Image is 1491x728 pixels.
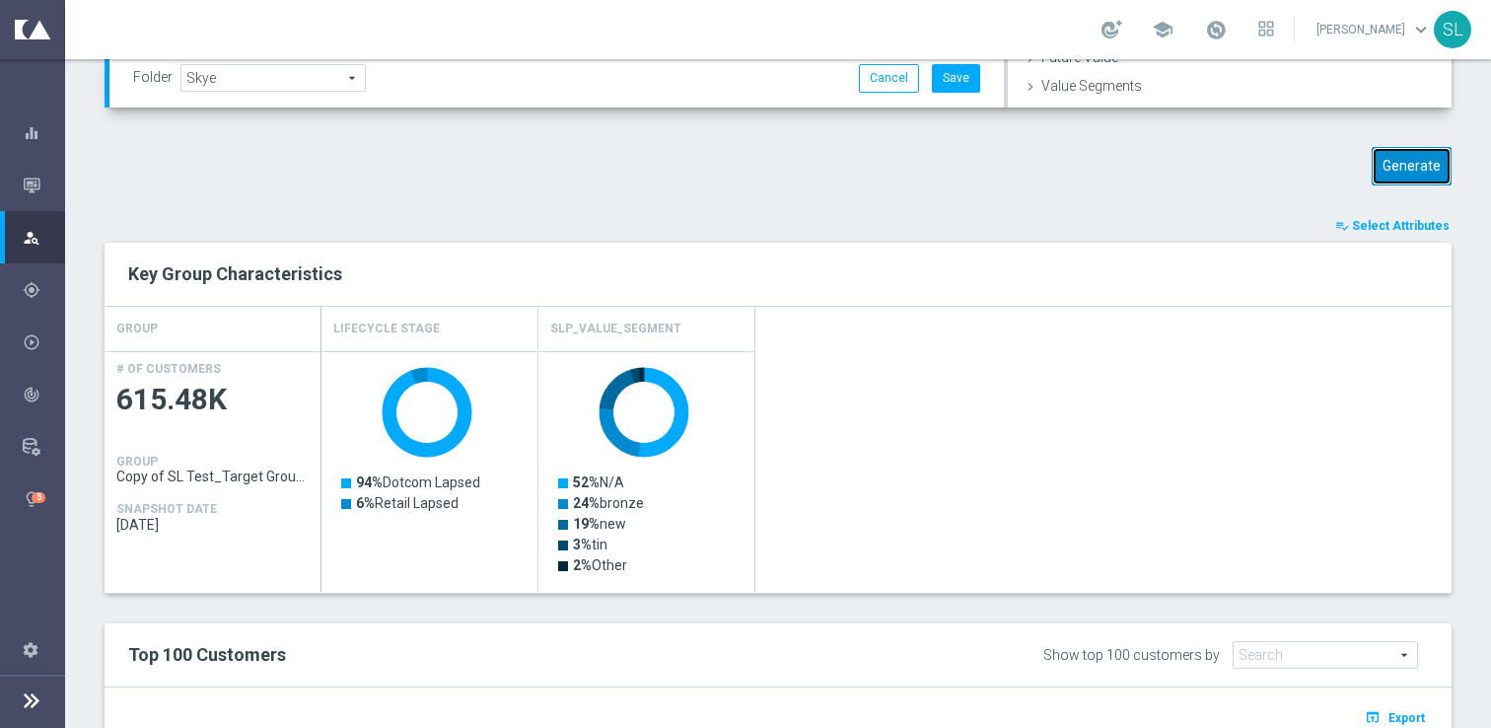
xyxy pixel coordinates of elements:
i: open_in_browser [1365,709,1385,725]
tspan: 6% [356,495,375,511]
div: Dashboard [23,107,64,159]
h4: Lifecycle Stage [333,312,440,346]
i: equalizer [23,124,40,142]
h4: # OF CUSTOMERS [116,362,221,376]
div: Show top 100 customers by [1043,647,1220,664]
text: N/A [573,474,624,490]
div: 5 [32,492,45,503]
tspan: 3% [573,537,592,552]
text: tin [573,537,607,552]
button: equalizer Dashboard [22,125,65,141]
i: gps_fixed [23,281,40,299]
span: Micro Segment [1041,107,1136,122]
text: new [573,516,626,532]
div: Execute [23,333,64,351]
i: track_changes [23,386,40,403]
h4: SLP_VALUE_SEGMENT [550,312,681,346]
div: Analyze [23,386,64,403]
div: Mission Control [23,159,64,211]
h4: SNAPSHOT DATE [116,502,217,516]
span: keyboard_arrow_down [1410,19,1432,40]
i: lightbulb [23,490,40,508]
i: person_search [23,229,40,247]
label: Folder [133,69,173,86]
tspan: 19% [573,516,600,532]
h2: Key Group Characteristics [128,262,1428,286]
button: Mission Control [22,178,65,193]
button: play_circle_outline Execute [22,334,65,350]
div: Press SPACE to select this row. [321,351,755,593]
span: Export [1388,711,1425,725]
i: playlist_add_check [1335,219,1349,233]
div: Settings [10,623,51,676]
div: Plan [23,281,64,299]
div: Data Studio [23,438,64,456]
h2: Top 100 Customers [128,643,874,667]
tspan: 94% [356,474,383,490]
tspan: 24% [573,495,600,511]
button: lightbulb Optibot 5 [22,491,65,507]
span: Select Attributes [1352,219,1450,233]
span: Copy of SL Test_Target Group_2024 [116,469,310,484]
button: gps_fixed Plan [22,282,65,298]
text: Retail Lapsed [356,495,459,511]
h4: GROUP [116,312,158,346]
button: Data Studio [22,439,65,455]
text: bronze [573,495,644,511]
div: Press SPACE to select this row. [105,351,321,593]
button: playlist_add_check Select Attributes [1333,215,1452,237]
tspan: 2% [573,557,592,573]
text: Dotcom Lapsed [356,474,480,490]
button: Generate [1372,147,1452,185]
i: settings [22,640,39,658]
span: 2025-09-29 [116,517,310,533]
button: track_changes Analyze [22,387,65,402]
a: [PERSON_NAME]keyboard_arrow_down [1314,15,1434,44]
tspan: 52% [573,474,600,490]
span: 615.48K [116,381,310,419]
button: person_search Explore [22,230,65,246]
div: Explore [23,229,64,247]
span: Value Segments [1041,78,1142,94]
button: Save [932,64,980,92]
span: school [1152,19,1173,40]
div: Optibot [23,473,64,525]
div: SL [1434,11,1471,48]
i: play_circle_outline [23,333,40,351]
button: Cancel [859,64,919,92]
text: Other [573,557,627,573]
h4: GROUP [116,455,158,469]
span: Future Value [1041,49,1118,65]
